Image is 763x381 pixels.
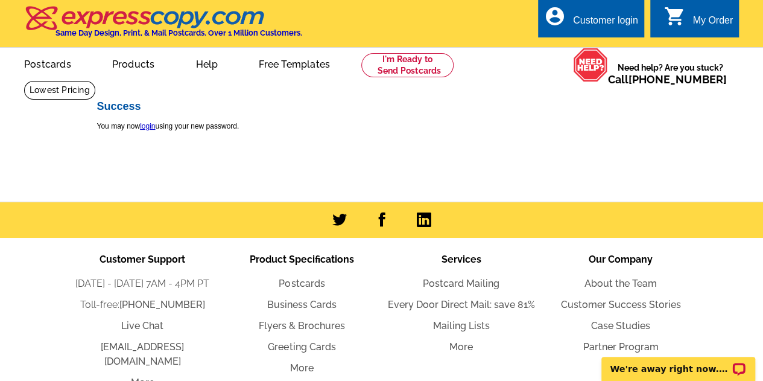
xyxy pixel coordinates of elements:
span: Product Specifications [250,254,354,265]
a: Products [93,49,174,77]
p: You may now using your new password. [97,121,676,132]
span: Services [442,254,481,265]
a: Postcard Mailing [423,278,499,289]
a: [PHONE_NUMBER] [628,73,727,86]
a: Every Door Direct Mail: save 81% [388,299,535,310]
a: Customer Success Stories [560,299,680,310]
i: account_circle [544,5,566,27]
a: account_circle Customer login [544,13,638,28]
a: About the Team [584,278,657,289]
img: help [573,48,608,82]
a: Greeting Cards [268,341,335,353]
div: My Order [692,15,733,32]
a: Same Day Design, Print, & Mail Postcards. Over 1 Million Customers. [24,14,302,37]
span: Call [608,73,727,86]
iframe: LiveChat chat widget [594,343,763,381]
i: shopping_cart [663,5,685,27]
a: shopping_cart My Order [663,13,733,28]
a: login [140,122,155,130]
a: More [290,362,314,374]
a: Help [176,49,237,77]
li: [DATE] - [DATE] 7AM - 4PM PT [63,277,222,291]
a: Business Cards [267,299,337,310]
a: Free Templates [239,49,349,77]
a: More [449,341,473,353]
div: Customer login [573,15,638,32]
span: Customer Support [100,254,185,265]
h4: Same Day Design, Print, & Mail Postcards. Over 1 Million Customers. [55,28,302,37]
li: Toll-free: [63,298,222,312]
a: Mailing Lists [433,320,490,331]
a: Postcards [279,278,325,289]
a: [PHONE_NUMBER] [119,299,205,310]
a: Partner Program [583,341,658,353]
a: Case Studies [591,320,650,331]
a: Flyers & Brochures [259,320,345,331]
a: [EMAIL_ADDRESS][DOMAIN_NAME] [101,341,184,367]
span: Our Company [589,254,653,265]
a: Postcards [5,49,90,77]
a: Live Chat [121,320,163,331]
span: Need help? Are you stuck? [608,62,733,86]
h2: Success [97,100,676,114]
